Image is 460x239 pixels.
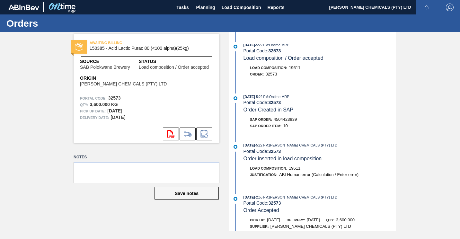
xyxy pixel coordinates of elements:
[255,43,268,47] span: - 5:22 PM
[6,20,120,27] h1: Orders
[243,195,255,199] span: [DATE]
[234,96,237,100] img: atual
[307,217,320,222] span: [DATE]
[75,43,83,51] img: status
[243,107,294,112] span: Order Created in SAP
[163,128,179,140] div: Open PDF file
[255,196,268,199] span: - 2:55 PM
[155,187,219,200] button: Save notes
[250,66,287,70] span: Load Composition :
[416,3,437,12] button: Notifications
[80,95,107,102] span: Portal Code:
[289,65,300,70] span: 19611
[250,124,281,128] span: SAP Order Item:
[80,75,183,82] span: Origin
[80,58,139,65] span: Source
[234,197,237,201] img: atual
[180,128,196,140] div: Go to Load Composition
[80,108,106,114] span: Pick up Date:
[250,218,265,222] span: Pick up:
[80,82,167,86] span: [PERSON_NAME] CHEMICALS (PTY) LTD
[243,43,255,47] span: [DATE]
[222,4,261,11] span: Load Composition
[243,200,396,206] div: Portal Code:
[289,166,300,171] span: 19611
[80,114,109,121] span: Delivery Date:
[265,72,277,76] span: 32573
[80,65,130,70] span: SAB Polokwane Brewery
[255,144,268,147] span: - 5:22 PM
[250,173,278,177] span: Justification:
[90,102,118,107] strong: 3,600.000 KG
[268,48,281,53] strong: 32573
[196,128,212,140] div: Inform order change
[326,218,334,222] span: Qty:
[268,95,289,99] span: : Ontime MRP
[268,143,338,147] span: : [PERSON_NAME] CHEMICALS (PTY) LTD
[446,4,454,11] img: Logout
[268,149,281,154] strong: 32573
[234,45,237,49] img: atual
[250,72,264,76] span: Order :
[90,40,180,46] span: AWAITING BILLING
[8,4,39,10] img: TNhmsLtSVTkK8tSr43FrP2fwEKptu5GPRR3wAAAABJRU5ErkJggg==
[276,230,332,235] span: 1SE-SAB Polokwane Brewery
[287,218,305,222] span: Delivery:
[270,224,351,229] span: [PERSON_NAME] CHEMICALS (PTY) LTD
[90,46,206,51] span: 150385 - Acid Lactic Purac 80 (<100 alpha)(25kg)
[196,4,215,11] span: Planning
[274,117,297,122] span: 4504423839
[243,100,396,105] div: Portal Code:
[268,43,289,47] span: : Ontime MRP
[283,123,287,128] span: 10
[279,172,358,177] span: ABI Human error (Calculation / Enter error)
[234,145,237,149] img: atual
[80,102,88,108] span: Qty :
[107,108,122,113] strong: [DATE]
[108,95,121,101] strong: 32573
[243,156,322,161] span: Order inserted in load composition
[250,166,287,170] span: Load Composition :
[243,48,396,53] div: Portal Code:
[243,149,396,154] div: Portal Code:
[250,231,275,235] span: Destination:
[268,100,281,105] strong: 32573
[250,118,272,121] span: SAP Order:
[336,217,355,222] span: 3,600.000
[250,225,269,228] span: Supplier:
[243,143,255,147] span: [DATE]
[268,4,285,11] span: Reports
[111,115,125,120] strong: [DATE]
[139,65,209,70] span: Load composition / Order accepted
[243,95,255,99] span: [DATE]
[268,195,338,199] span: : [PERSON_NAME] CHEMICALS (PTY) LTD
[176,4,190,11] span: Tasks
[139,58,213,65] span: Status
[243,55,323,61] span: Load composition / Order accepted
[74,153,219,162] label: Notes
[268,200,281,206] strong: 32573
[255,95,268,99] span: - 5:22 PM
[243,208,279,213] span: Order Accepted
[267,217,280,222] span: [DATE]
